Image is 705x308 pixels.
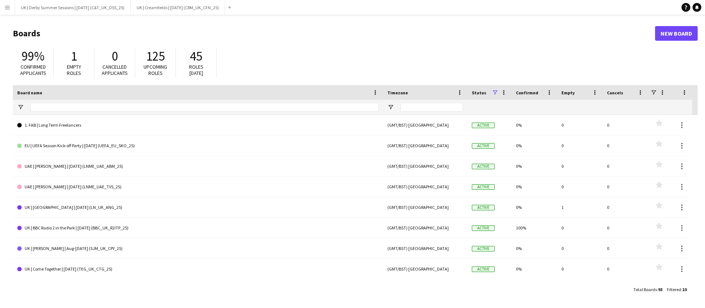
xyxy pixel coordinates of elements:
span: 10 [682,287,687,292]
input: Board name Filter Input [30,103,379,112]
div: (GMT/BST) [GEOGRAPHIC_DATA] [383,156,467,176]
span: Active [472,246,495,251]
a: UK | BBC Radio 2 in the Park | [DATE] (BBC_UK_R2ITP_25) [17,218,379,238]
div: : [667,282,687,297]
div: 0 [557,238,603,258]
span: Filtered [667,287,681,292]
span: Active [472,225,495,231]
div: 0% [511,156,557,176]
div: 0 [603,259,648,279]
a: UK | [PERSON_NAME] | Aug-[DATE] (SJM_UK_CPY_25) [17,238,379,259]
div: 0% [511,115,557,135]
div: (GMT/BST) [GEOGRAPHIC_DATA] [383,238,467,258]
a: 1. FAB | Long Term Freelancers [17,115,379,135]
span: Active [472,267,495,272]
a: EU | UEFA Season Kick-off Party | [DATE] (UEFA_EU_SKO_25) [17,135,379,156]
div: (GMT/BST) [GEOGRAPHIC_DATA] [383,197,467,217]
span: Empty [561,90,575,95]
a: UK | Come Together | [DATE] (TEG_UK_CTG_25) [17,259,379,279]
div: 0 [557,177,603,197]
span: Confirmed applicants [20,64,46,76]
a: UAE | [PERSON_NAME] | [DATE] (LNME_UAE_ABM_25) [17,156,379,177]
span: Active [472,205,495,210]
span: Timezone [387,90,408,95]
div: 0 [557,115,603,135]
span: Active [472,143,495,149]
div: 0% [511,238,557,258]
div: 0% [511,259,557,279]
span: Cancels [607,90,623,95]
a: UK | [GEOGRAPHIC_DATA] | [DATE] (LN_UK_ANG_25) [17,197,379,218]
div: 0 [603,156,648,176]
button: Open Filter Menu [387,104,394,110]
div: 0% [511,197,557,217]
a: UAE | [PERSON_NAME] | [DATE] (LNME_UAE_TVS_25) [17,177,379,197]
div: 0 [557,218,603,238]
div: 0 [603,238,648,258]
span: Active [472,123,495,128]
span: Status [472,90,486,95]
span: Cancelled applicants [102,64,128,76]
span: Empty roles [67,64,81,76]
div: (GMT/BST) [GEOGRAPHIC_DATA] [383,177,467,197]
span: Active [472,164,495,169]
div: (GMT/BST) [GEOGRAPHIC_DATA] [383,259,467,279]
div: 0 [603,135,648,156]
button: UK | Creamfields | [DATE] (CRM_UK_CFN_25) [131,0,225,15]
div: 0 [557,156,603,176]
div: (GMT/BST) [GEOGRAPHIC_DATA] [383,115,467,135]
span: 93 [658,287,662,292]
div: 0 [603,197,648,217]
span: Upcoming roles [144,64,167,76]
div: 0 [603,177,648,197]
div: 1 [557,197,603,217]
span: 99% [22,48,44,64]
span: Roles [DATE] [189,64,203,76]
a: New Board [655,26,698,41]
div: 0 [557,259,603,279]
span: Board name [17,90,42,95]
div: 0% [511,177,557,197]
input: Timezone Filter Input [401,103,463,112]
span: Active [472,184,495,190]
div: : [633,282,662,297]
span: 1 [71,48,77,64]
h1: Boards [13,28,655,39]
div: 100% [511,218,557,238]
div: 0 [603,218,648,238]
span: 0 [112,48,118,64]
div: (GMT/BST) [GEOGRAPHIC_DATA] [383,135,467,156]
span: Confirmed [516,90,538,95]
span: Total Boards [633,287,657,292]
span: 45 [190,48,202,64]
div: 0 [603,115,648,135]
span: 125 [146,48,165,64]
button: UK | Derby Summer Sessions | [DATE] (C&T_UK_DSS_25) [15,0,131,15]
button: Open Filter Menu [17,104,24,110]
div: 0 [557,135,603,156]
div: (GMT/BST) [GEOGRAPHIC_DATA] [383,218,467,238]
div: 0% [511,135,557,156]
